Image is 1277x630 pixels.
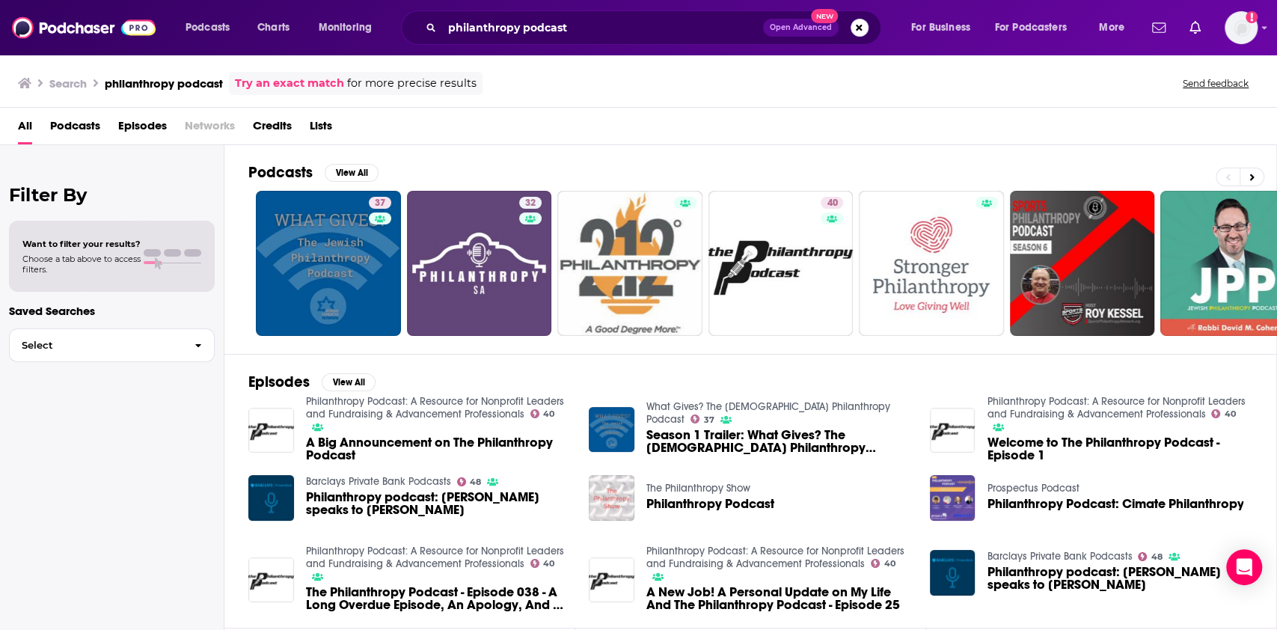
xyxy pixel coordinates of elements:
[325,164,379,182] button: View All
[911,17,970,38] span: For Business
[415,10,895,45] div: Search podcasts, credits, & more...
[1088,16,1143,40] button: open menu
[827,196,837,211] span: 40
[1146,15,1172,40] a: Show notifications dropdown
[319,17,372,38] span: Monitoring
[646,545,904,570] a: Philanthropy Podcast: A Resource for Nonprofit Leaders and Fundraising & Advancement Professionals
[589,557,634,603] img: A New Job! A Personal Update on My Life And The Philanthropy Podcast - Episode 25
[985,16,1088,40] button: open menu
[530,559,555,568] a: 40
[930,550,976,596] img: Philanthropy podcast: Emma Turner speaks to Dame Stephanie
[901,16,989,40] button: open menu
[690,415,714,423] a: 37
[248,475,294,521] img: Philanthropy podcast: Emma Turner speaks to Paul Vallely
[1225,11,1258,44] span: Logged in as arobertson1
[646,429,912,454] span: Season 1 Trailer: What Gives? The [DEMOGRAPHIC_DATA] Philanthropy Podcast
[1183,15,1207,40] a: Show notifications dropdown
[306,436,572,462] a: A Big Announcement on The Philanthropy Podcast
[306,491,572,516] span: Philanthropy podcast: [PERSON_NAME] speaks to [PERSON_NAME]
[987,395,1245,420] a: Philanthropy Podcast: A Resource for Nonprofit Leaders and Fundraising & Advancement Professionals
[1226,549,1262,585] div: Open Intercom Messenger
[1151,554,1163,560] span: 48
[987,482,1079,495] a: Prospectus Podcast
[1178,77,1253,90] button: Send feedback
[306,491,572,516] a: Philanthropy podcast: Emma Turner speaks to Paul Vallely
[369,197,391,209] a: 37
[22,239,141,249] span: Want to filter your results?
[1225,411,1236,418] span: 40
[525,196,536,211] span: 32
[1225,11,1258,44] button: Show profile menu
[248,163,313,182] h2: Podcasts
[589,407,634,453] img: Season 1 Trailer: What Gives? The Jewish Philanthropy Podcast
[118,114,167,144] a: Episodes
[1225,11,1258,44] img: User Profile
[375,196,385,211] span: 37
[646,429,912,454] a: Season 1 Trailer: What Gives? The Jewish Philanthropy Podcast
[18,114,32,144] a: All
[646,400,890,426] a: What Gives? The Jewish Philanthropy Podcast
[248,373,310,391] h2: Episodes
[543,560,554,567] span: 40
[347,75,477,92] span: for more precise results
[708,191,854,336] a: 40
[256,191,401,336] a: 37
[871,559,895,568] a: 40
[10,340,183,350] span: Select
[186,17,230,38] span: Podcasts
[306,395,564,420] a: Philanthropy Podcast: A Resource for Nonprofit Leaders and Fundraising & Advancement Professionals
[646,498,774,510] span: Philanthropy Podcast
[646,482,750,495] a: The Philanthropy Show
[9,328,215,362] button: Select
[1246,11,1258,23] svg: Add a profile image
[930,475,976,521] a: Philanthropy Podcast: Cimate Philanthropy
[884,560,895,567] span: 40
[530,409,555,418] a: 40
[12,13,156,42] img: Podchaser - Follow, Share and Rate Podcasts
[310,114,332,144] a: Lists
[50,114,100,144] a: Podcasts
[770,24,832,31] span: Open Advanced
[457,477,482,486] a: 48
[308,16,391,40] button: open menu
[248,16,298,40] a: Charts
[987,550,1132,563] a: Barclays Private Bank Podcasts
[248,408,294,453] img: A Big Announcement on The Philanthropy Podcast
[248,373,376,391] a: EpisodesView All
[306,586,572,611] a: The Philanthropy Podcast - Episode 038 - A Long Overdue Episode, An Apology, And A Big Announcement
[257,17,290,38] span: Charts
[589,475,634,521] img: Philanthropy Podcast
[987,498,1243,510] a: Philanthropy Podcast: Cimate Philanthropy
[987,566,1252,591] a: Philanthropy podcast: Emma Turner speaks to Dame Stephanie
[235,75,344,92] a: Try an exact match
[248,557,294,603] img: The Philanthropy Podcast - Episode 038 - A Long Overdue Episode, An Apology, And A Big Announcement
[995,17,1067,38] span: For Podcasters
[49,76,87,91] h3: Search
[253,114,292,144] a: Credits
[519,197,542,209] a: 32
[930,408,976,453] img: Welcome to The Philanthropy Podcast - Episode 1
[811,9,838,23] span: New
[1138,552,1163,561] a: 48
[322,373,376,391] button: View All
[185,114,235,144] span: Networks
[407,191,552,336] a: 32
[175,16,249,40] button: open menu
[9,184,215,206] h2: Filter By
[1211,409,1236,418] a: 40
[987,436,1252,462] a: Welcome to The Philanthropy Podcast - Episode 1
